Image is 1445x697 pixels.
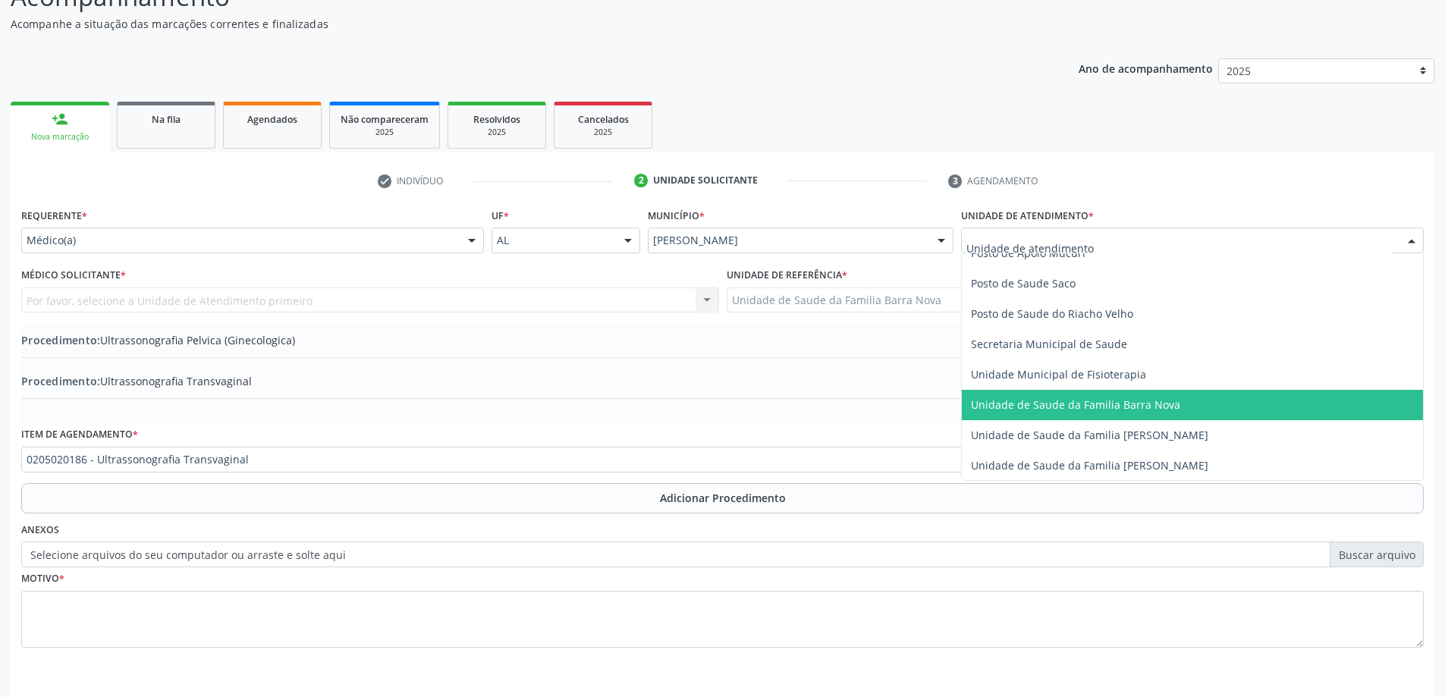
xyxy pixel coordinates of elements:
[459,127,535,138] div: 2025
[21,131,99,143] div: Nova marcação
[634,174,648,187] div: 2
[1079,58,1213,77] p: Ano de acompanhamento
[660,490,786,506] span: Adicionar Procedimento
[653,174,758,187] div: Unidade solicitante
[21,373,252,389] span: Ultrassonografia Transvaginal
[341,127,429,138] div: 2025
[21,333,100,347] span: Procedimento:
[971,246,1085,260] span: Posto de Apoio Mucuri
[473,113,520,126] span: Resolvidos
[578,113,629,126] span: Cancelados
[21,519,59,542] label: Anexos
[971,367,1146,381] span: Unidade Municipal de Fisioterapia
[653,233,922,248] span: [PERSON_NAME]
[27,233,453,248] span: Médico(a)
[21,332,295,348] span: Ultrassonografia Pelvica (Ginecologica)
[52,111,68,127] div: person_add
[966,233,1393,263] input: Unidade de atendimento
[152,113,181,126] span: Na fila
[247,113,297,126] span: Agendados
[497,233,610,248] span: AL
[21,374,100,388] span: Procedimento:
[21,204,87,228] label: Requerente
[492,204,509,228] label: UF
[341,113,429,126] span: Não compareceram
[971,397,1180,412] span: Unidade de Saude da Familia Barra Nova
[648,204,705,228] label: Município
[971,276,1076,290] span: Posto de Saude Saco
[21,567,64,591] label: Motivo
[21,423,138,447] label: Item de agendamento
[971,458,1208,473] span: Unidade de Saude da Familia [PERSON_NAME]
[971,428,1208,442] span: Unidade de Saude da Familia [PERSON_NAME]
[971,337,1127,351] span: Secretaria Municipal de Saude
[727,264,847,287] label: Unidade de referência
[11,16,1007,32] p: Acompanhe a situação das marcações correntes e finalizadas
[565,127,641,138] div: 2025
[21,483,1424,513] button: Adicionar Procedimento
[27,452,1393,467] span: 0205020186 - Ultrassonografia Transvaginal
[971,306,1133,321] span: Posto de Saude do Riacho Velho
[21,264,126,287] label: Médico Solicitante
[961,204,1094,228] label: Unidade de atendimento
